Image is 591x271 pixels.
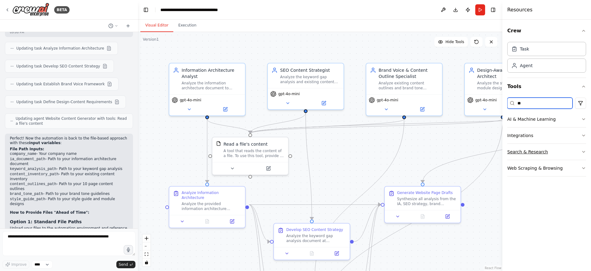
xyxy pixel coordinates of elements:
[212,137,289,175] div: FileReadToolRead a file's contentA tool that reads the content of a file. To use this tool, provi...
[10,182,128,192] li: - Path to your 10 page content outlines
[182,67,241,79] div: Information Architecture Analyst
[507,6,533,14] h4: Resources
[507,160,586,176] button: Web Scraping & Browsing
[280,67,340,73] div: SEO Content Strategist
[143,258,151,266] button: toggle interactivity
[10,157,45,161] code: ia_document_path
[303,113,315,220] g: Edge from f744a2e9-1f0d-48ef-b876-17a3bbb78f8f to cd67b2fb-af5a-4fcd-81e9-c92f950b78e8
[169,63,246,116] div: Information Architecture AnalystAnalyze the information architecture document to extract and cate...
[173,19,201,32] button: Execution
[16,99,112,104] span: Updating task Define Design-Content Requirements
[249,202,381,208] g: Edge from 0082a516-801c-41ee-96c3-591970b2e6b5 to 09a99ebd-4e15-4aab-8e98-96585c66b6c8
[10,192,43,196] code: brand_tone_path
[29,141,61,145] strong: input variables
[405,106,440,113] button: Open in side panel
[326,250,347,257] button: Open in side panel
[16,46,104,51] span: Updating task Analyze Information Architecture
[11,262,26,267] span: Improve
[445,39,464,44] span: Hide Tools
[10,197,45,201] code: style_guide_path
[437,213,458,220] button: Open in side panel
[116,261,135,268] button: Send
[194,218,220,225] button: No output available
[249,202,270,245] g: Edge from 0082a516-801c-41ee-96c3-591970b2e6b5 to cd67b2fb-af5a-4fcd-81e9-c92f950b78e8
[507,144,586,160] button: Search & Research
[10,197,128,207] li: - Path to your style guide and module designs
[143,242,151,250] button: zoom out
[119,262,128,267] span: Send
[143,234,151,242] button: zoom in
[16,82,105,87] span: Updating task Establish Brand Voice Framework
[10,152,128,157] li: - Your company name
[16,64,100,69] span: Updating task Develop SEO Content Strategy
[216,141,221,146] img: FileReadTool
[204,119,210,183] g: Edge from b11d516e-f020-4ae5-99bd-40c70553ecf0 to 0082a516-801c-41ee-96c3-591970b2e6b5
[140,19,173,32] button: Visual Editor
[507,111,586,127] button: AI & Machine Learning
[10,172,128,182] li: - Path to your existing content inventory
[507,127,586,144] button: Integrations
[182,190,241,200] div: Analyze Information Architecture
[143,234,151,266] div: React Flow controls
[10,30,128,34] div: 09:00 PM
[16,116,128,126] span: Updating agent Website Content Generator with tools: Read a file's content
[507,22,586,39] button: Crew
[2,261,29,269] button: Improve
[507,95,586,181] div: Tools
[507,39,586,78] div: Crew
[143,250,151,258] button: fit view
[366,63,443,116] div: Brand Voice & Content Outline SpecialistAnalyze existing content outlines and brand tone guidelin...
[124,245,133,254] button: Click to speak your automation idea
[208,106,243,113] button: Open in side panel
[10,182,56,186] code: content_outlines_path
[10,167,56,171] code: keyword_analysis_path
[204,119,253,133] g: Edge from b11d516e-f020-4ae5-99bd-40c70553ecf0 to b9082a3d-f15f-41d4-9c0a-10296dc12ba5
[10,152,36,156] code: company_name
[10,167,128,172] li: - Path to your keyword gap analysis
[434,37,468,47] button: Hide Tools
[143,37,159,42] div: Version 1
[475,98,497,103] span: gpt-4o-mini
[485,266,501,270] a: React Flow attribution
[278,91,300,96] span: gpt-4o-mini
[12,3,49,17] img: Logo
[384,186,461,223] div: Generate Website Page DraftsSynthesize all analysis from the IA, SEO strategy, brand framework, a...
[10,172,58,176] code: content_inventory_path
[10,210,89,215] strong: How to Provide Files "Ahead of Time":
[379,81,438,91] div: Analyze existing content outlines and brand tone guidelines to establish consistent messaging fra...
[306,99,341,107] button: Open in side panel
[267,63,344,110] div: SEO Content StrategistAnalyze the keyword gap analysis and existing content inventory to develop ...
[142,6,150,14] button: Hide left sidebar
[182,81,241,91] div: Analyze the information architecture document to extract and categorize all pages requiring conte...
[280,75,340,84] div: Analyze the keyword gap analysis and existing content inventory to develop SEO-optimized content ...
[223,148,284,158] div: A tool that reads the content of a file. To use this tool, provide a 'file_path' parameter with t...
[10,192,128,197] li: - Path to your brand tone guidelines
[106,22,121,30] button: Switch to previous chat
[477,81,537,91] div: Analyze the style guide and module designs to understand content formatting requirements, module ...
[251,165,286,172] button: Open in side panel
[507,78,586,95] button: Tools
[10,157,128,167] li: - Path to your information architecture document
[10,219,82,224] strong: Option 1: Standard File Paths
[354,202,381,245] g: Edge from cd67b2fb-af5a-4fcd-81e9-c92f950b78e8 to 09a99ebd-4e15-4aab-8e98-96585c66b6c8
[247,113,309,133] g: Edge from f744a2e9-1f0d-48ef-b876-17a3bbb78f8f to b9082a3d-f15f-41d4-9c0a-10296dc12ba5
[477,67,537,79] div: Design-Aware Content Architect
[10,226,128,236] p: Upload your files to the automation environment and reference them like:
[397,190,453,195] div: Generate Website Page Drafts
[223,141,267,147] div: Read a file's content
[489,6,497,14] button: Hide right sidebar
[10,147,44,151] strong: File Path Inputs:
[273,223,350,260] div: Develop SEO Content StrategyAnalyze the keyword gap analysis document at {keyword_analysis_path} ...
[160,7,230,13] nav: breadcrumb
[397,196,457,206] div: Synthesize all analysis from the IA, SEO strategy, brand framework, and design requirements to ge...
[520,46,529,52] div: Task
[286,233,346,243] div: Analyze the keyword gap analysis document at {keyword_analysis_path} and existing content invento...
[221,218,243,225] button: Open in side panel
[286,227,343,232] div: Develop SEO Content Strategy
[377,98,398,103] span: gpt-4o-mini
[410,213,436,220] button: No output available
[379,67,438,79] div: Brand Voice & Content Outline Specialist
[180,98,201,103] span: gpt-4o-mini
[10,136,128,146] p: Perfect! Now the automation is back to the file-based approach with these :
[169,186,246,228] div: Analyze Information ArchitectureAnalyze the provided information architecture document located at...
